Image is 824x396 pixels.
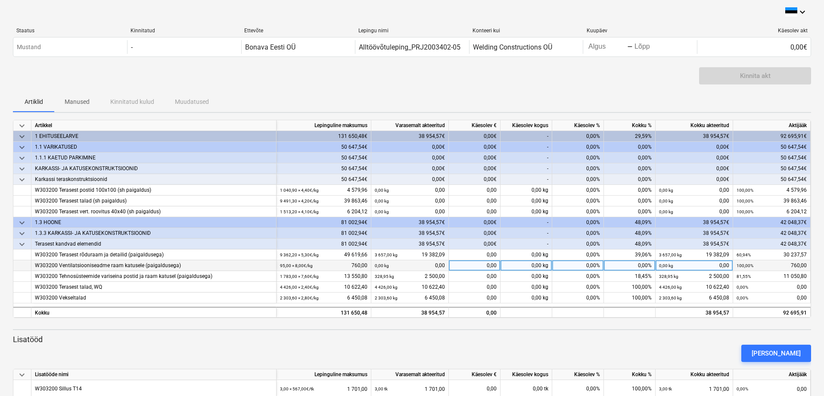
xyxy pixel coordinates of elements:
div: 0,00% [604,153,656,163]
div: 0,00 [449,271,501,282]
div: 1.3.3 KARKASSI- JA KATUSEKONSTRUKTSIOONID [35,228,273,239]
div: 760,00 [280,260,367,271]
div: Kuupäev [587,28,694,34]
div: 38 954,57€ [656,239,733,249]
div: 0,00€ [449,131,501,142]
span: keyboard_arrow_down [17,175,27,185]
div: Karkassi teraskonstruktsioonid [35,174,273,185]
div: 0,00% [552,174,604,185]
div: 0,00€ [656,142,733,153]
div: 10 622,40 [659,282,729,293]
div: 0,00% [552,153,604,163]
div: 0,00% [552,282,604,293]
small: 328,95 kg [659,274,678,279]
div: 0,00% [552,206,604,217]
button: [PERSON_NAME] [741,345,811,362]
div: 39 863,46 [280,196,367,206]
small: 0,00% [737,296,748,300]
small: 0,00% [737,387,748,391]
small: 9 362,20 × 5,30€ / kg [280,253,319,257]
small: 3 657,00 kg [659,253,682,257]
div: 0,00% [552,196,604,206]
div: 38 954,57€ [656,131,733,142]
p: Mustand [17,43,41,52]
div: 81 002,94€ [277,239,371,249]
div: 39 863,46 [737,196,807,206]
small: 81,55% [737,274,751,279]
div: 0,00 [449,206,501,217]
small: 0,00 kg [659,188,673,193]
div: 50 647,54€ [277,163,371,174]
div: 6 450,08 [280,293,367,303]
div: 0,00% [604,142,656,153]
small: 0,00 kg [659,209,673,214]
div: 760,00 [737,260,807,271]
div: 0,00€ [656,174,733,185]
small: 2 303,60 × 2,80€ / kg [280,296,319,300]
div: 30 237,57 [737,249,807,260]
div: Käesolev € [449,369,501,380]
div: Kokku % [604,120,656,131]
div: 0,00 [449,260,501,271]
div: 50 647,54€ [277,153,371,163]
div: 0,00% [552,293,604,303]
div: W303200 Tehnosüsteemide variseina postid ja raam katusel (paigaldusega) [35,271,273,282]
div: 0,00€ [656,163,733,174]
div: 0,00 [375,185,445,196]
div: 0,00€ [449,163,501,174]
div: 49 619,66 [280,249,367,260]
div: 10 622,40 [280,282,367,293]
div: 42 048,37€ [733,228,811,239]
span: keyboard_arrow_down [17,153,27,163]
small: 3,00 tk [659,387,672,391]
div: 0,00% [604,206,656,217]
div: 42 048,37€ [733,217,811,228]
div: 4 579,96 [280,185,367,196]
div: 38 954,57€ [371,239,449,249]
div: 0,00€ [371,142,449,153]
small: 95,00 × 8,00€ / kg [280,263,313,268]
div: 1.1 VARIKATUSED [35,142,273,153]
div: 0,00 [449,249,501,260]
small: 60,94% [737,253,751,257]
div: 50 647,54€ [733,153,811,163]
div: 2 500,00 [375,271,445,282]
div: 0,00% [604,196,656,206]
div: W303200 Terasest rõduraam ja detailid (paigaldusega) [35,249,273,260]
div: Käesolev kogus [501,369,552,380]
div: - [501,163,552,174]
div: 38 954,57€ [371,217,449,228]
small: 9 491,30 × 4,20€ / kg [280,199,319,203]
div: 38 954,57€ [371,228,449,239]
div: Konteeri kui [473,28,580,34]
div: 38 954,57 [375,308,445,318]
small: 100,00% [737,263,753,268]
div: Aktijääk [733,120,811,131]
div: 0,00 [375,206,445,217]
div: 0,00 kg [501,196,552,206]
div: 10 622,40 [375,282,445,293]
div: 92 695,91€ [733,131,811,142]
div: 0,00 [449,282,501,293]
div: 38 954,57 [656,307,733,318]
div: 29,59% [604,131,656,142]
div: - [501,131,552,142]
div: 100,00% [604,282,656,293]
small: 0,00 kg [659,263,673,268]
div: 19 382,09 [375,249,445,260]
small: 1 783,00 × 7,60€ / kg [280,274,319,279]
div: [PERSON_NAME] [752,348,801,359]
div: 0,00% [604,185,656,196]
div: 42 048,37€ [733,239,811,249]
div: 50 647,54€ [277,174,371,185]
small: 4 426,00 kg [659,285,682,290]
div: 0,00 kg [501,249,552,260]
span: keyboard_arrow_down [17,228,27,239]
div: 0,00 [449,307,501,318]
div: 0,00% [552,217,604,228]
div: Varasemalt akteeritud [371,369,449,380]
small: 0,00 kg [375,199,389,203]
div: 1.1.1 KAETUD PARKIMINE [35,153,273,163]
div: 11 050,80 [737,271,807,282]
div: Aktijääk [733,369,811,380]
